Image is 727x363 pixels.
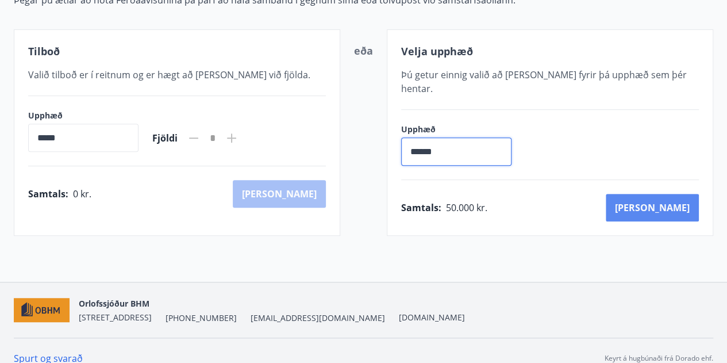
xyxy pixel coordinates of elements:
[446,201,487,214] span: 50.000 kr.
[14,298,70,323] img: c7HIBRK87IHNqKbXD1qOiSZFdQtg2UzkX3TnRQ1O.png
[28,110,139,121] label: Upphæð
[79,298,149,309] span: Orlofssjóður BHM
[401,44,473,58] span: Velja upphæð
[73,188,91,200] span: 0 kr.
[401,68,687,95] span: Þú getur einnig valið að [PERSON_NAME] fyrir þá upphæð sem þér hentar.
[152,132,178,144] span: Fjöldi
[79,312,152,323] span: [STREET_ADDRESS]
[399,312,465,323] a: [DOMAIN_NAME]
[401,124,523,135] label: Upphæð
[606,194,699,221] button: [PERSON_NAME]
[401,201,441,214] span: Samtals :
[166,312,237,324] span: [PHONE_NUMBER]
[28,188,68,200] span: Samtals :
[28,44,60,58] span: Tilboð
[354,44,373,58] span: eða
[28,68,310,81] span: Valið tilboð er í reitnum og er hægt að [PERSON_NAME] við fjölda.
[251,312,385,324] span: [EMAIL_ADDRESS][DOMAIN_NAME]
